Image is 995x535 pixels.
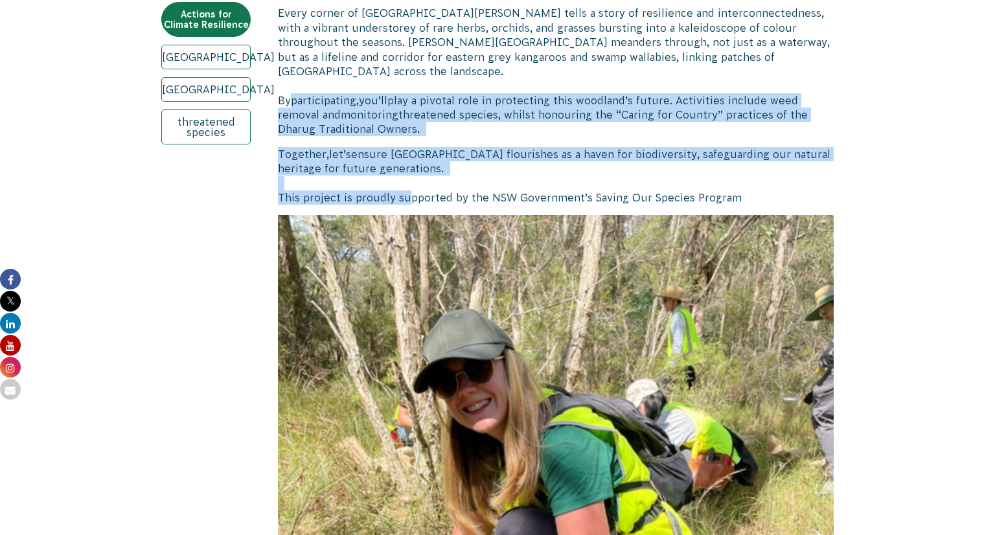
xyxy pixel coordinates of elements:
span: ensure [GEOGRAPHIC_DATA] flourishes as a haven for biodiversity, safeguarding our natural heritag... [278,148,830,174]
span: participating [291,95,356,106]
a: [GEOGRAPHIC_DATA] [161,77,251,102]
span: let’s [329,148,351,160]
span: By [278,95,291,106]
span: Every corner of [GEOGRAPHIC_DATA][PERSON_NAME] tells a story of resilience and interconnectedness... [278,7,830,77]
span: , [356,95,359,106]
span: This project is proudly supported by the NSW Government’s Saving Our Species Program [278,192,742,203]
span: you’ll [359,95,387,106]
span: threatened species, whilst honouring the “Caring for Country” practices of the Dharug Traditional... [278,109,808,135]
span: Together, [278,148,329,160]
span: play a pivotal role in protecting this woodland’s future. Activities include weed removal and [278,95,798,120]
a: [GEOGRAPHIC_DATA] [161,45,251,69]
span: monitoring [341,109,398,120]
a: Actions for Climate Resilience [161,2,251,37]
a: threatened species [161,109,251,144]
